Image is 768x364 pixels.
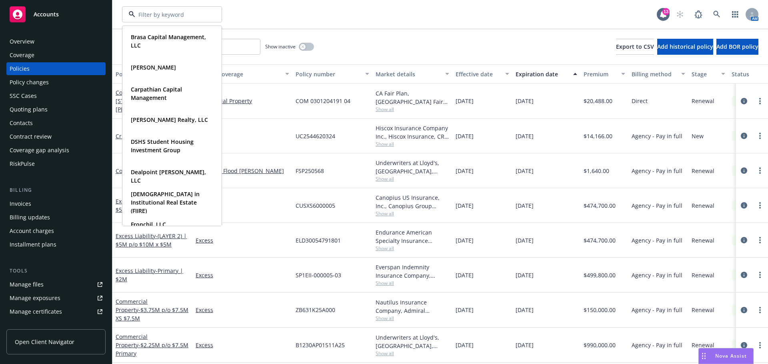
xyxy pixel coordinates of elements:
[376,315,449,322] span: Show all
[580,64,628,84] button: Premium
[131,33,206,49] strong: Brasa Capital Management, LLC
[131,116,208,123] strong: [PERSON_NAME] Realty, LLC
[692,306,714,314] span: Renewal
[632,201,682,210] span: Agency - Pay in full
[6,117,106,129] a: Contacts
[6,130,106,143] a: Contract review
[10,144,69,157] div: Coverage gap analysis
[296,201,335,210] span: CUSXS6000005
[452,64,512,84] button: Effective date
[6,35,106,48] a: Overview
[6,157,106,170] a: RiskPulse
[632,70,676,78] div: Billing method
[116,341,188,357] span: - $2.25M p/o $7.5M Primary
[376,193,449,210] div: Canopius US Insurance, Inc., Canopius Group Limited, RT Specialty Insurance Services, LLC (RSG Sp...
[456,341,474,349] span: [DATE]
[10,292,60,304] div: Manage exposures
[739,235,749,245] a: circleInformation
[632,271,682,279] span: Agency - Pay in full
[739,201,749,210] a: circleInformation
[584,271,616,279] span: $499,800.00
[6,186,106,194] div: Billing
[116,333,188,357] a: Commercial Property
[692,70,716,78] div: Stage
[584,97,612,105] span: $20,488.00
[584,167,609,175] span: $1,640.00
[584,236,616,245] span: $474,700.00
[10,117,33,129] div: Contacts
[755,305,765,315] a: more
[699,348,709,364] div: Drag to move
[10,319,50,332] div: Manage claims
[516,167,534,175] span: [DATE]
[116,70,180,78] div: Policy details
[584,132,612,140] span: $14,166.00
[657,43,713,50] span: Add historical policy
[196,97,289,105] a: Commercial Property
[456,306,474,314] span: [DATE]
[372,64,452,84] button: Market details
[657,39,713,55] button: Add historical policy
[6,76,106,89] a: Policy changes
[10,76,49,89] div: Policy changes
[516,271,534,279] span: [DATE]
[296,236,341,245] span: ELD30054791801
[376,159,449,175] div: Underwriters at Lloyd's, [GEOGRAPHIC_DATA], [PERSON_NAME] of [GEOGRAPHIC_DATA], [GEOGRAPHIC_DATA]
[196,70,280,78] div: Lines of coverage
[131,168,206,184] strong: Dealpoint [PERSON_NAME], LLC
[10,103,48,116] div: Quoting plans
[516,341,534,349] span: [DATE]
[196,167,289,175] a: Flood - XS Flood [PERSON_NAME]
[196,132,289,140] a: Crime
[6,292,106,304] a: Manage exposures
[10,278,44,291] div: Manage files
[10,238,56,251] div: Installment plans
[10,130,52,143] div: Contract review
[692,201,714,210] span: Renewal
[692,271,714,279] span: Renewal
[6,62,106,75] a: Policies
[296,306,335,314] span: ZB631K25A000
[755,131,765,141] a: more
[34,11,59,18] span: Accounts
[456,70,500,78] div: Effective date
[739,305,749,315] a: circleInformation
[584,341,616,349] span: $990,000.00
[376,245,449,252] span: Show all
[116,89,174,113] span: - [STREET_ADDRESS][PERSON_NAME]
[516,306,534,314] span: [DATE]
[376,350,449,357] span: Show all
[376,70,440,78] div: Market details
[116,89,174,113] a: Commercial Property
[376,124,449,141] div: Hiscox Insurance Company Inc., Hiscox Insurance, CRC Group
[296,271,341,279] span: SP1EII-000005-03
[296,167,324,175] span: FSP250568
[376,175,449,182] span: Show all
[584,70,616,78] div: Premium
[755,270,765,280] a: more
[632,236,682,245] span: Agency - Pay in full
[10,211,50,224] div: Billing updates
[584,201,616,210] span: $474,700.00
[135,10,206,19] input: Filter by keyword
[584,306,616,314] span: $150,000.00
[628,64,688,84] button: Billing method
[131,64,176,71] strong: [PERSON_NAME]
[376,280,449,286] span: Show all
[116,298,188,322] a: Commercial Property
[196,306,289,314] a: Excess
[296,70,360,78] div: Policy number
[632,97,648,105] span: Direct
[10,35,34,48] div: Overview
[755,166,765,175] a: more
[131,221,166,228] strong: Fronchil, LLC
[456,271,474,279] span: [DATE]
[376,141,449,147] span: Show all
[672,6,688,22] a: Start snowing
[516,236,534,245] span: [DATE]
[292,64,372,84] button: Policy number
[10,305,62,318] div: Manage certificates
[692,341,714,349] span: Renewal
[632,341,682,349] span: Agency - Pay in full
[692,132,704,140] span: New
